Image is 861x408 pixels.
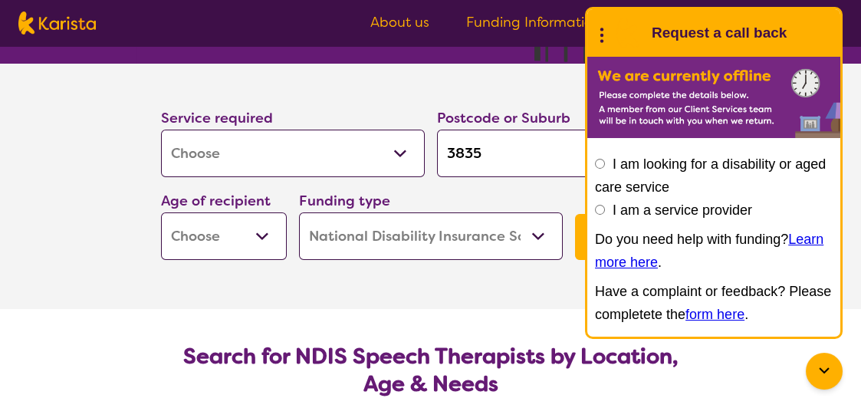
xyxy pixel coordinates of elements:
[685,307,744,322] a: form here
[595,156,826,195] label: I am looking for a disability or aged care service
[161,109,273,127] label: Service required
[173,343,688,398] h2: Search for NDIS Speech Therapists by Location, Age & Needs
[587,57,840,138] img: Karista offline chat form to request call back
[466,13,617,31] a: Funding Information
[18,12,96,35] img: Karista logo
[595,280,833,326] p: Have a complaint or feedback? Please completete the .
[161,192,271,210] label: Age of recipient
[299,192,390,210] label: Funding type
[612,18,642,48] img: Karista
[652,21,787,44] h1: Request a call back
[437,130,701,177] input: Type
[437,109,570,127] label: Postcode or Suburb
[370,13,429,31] a: About us
[575,214,701,260] button: Search
[613,202,752,218] label: I am a service provider
[595,228,833,274] p: Do you need help with funding? .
